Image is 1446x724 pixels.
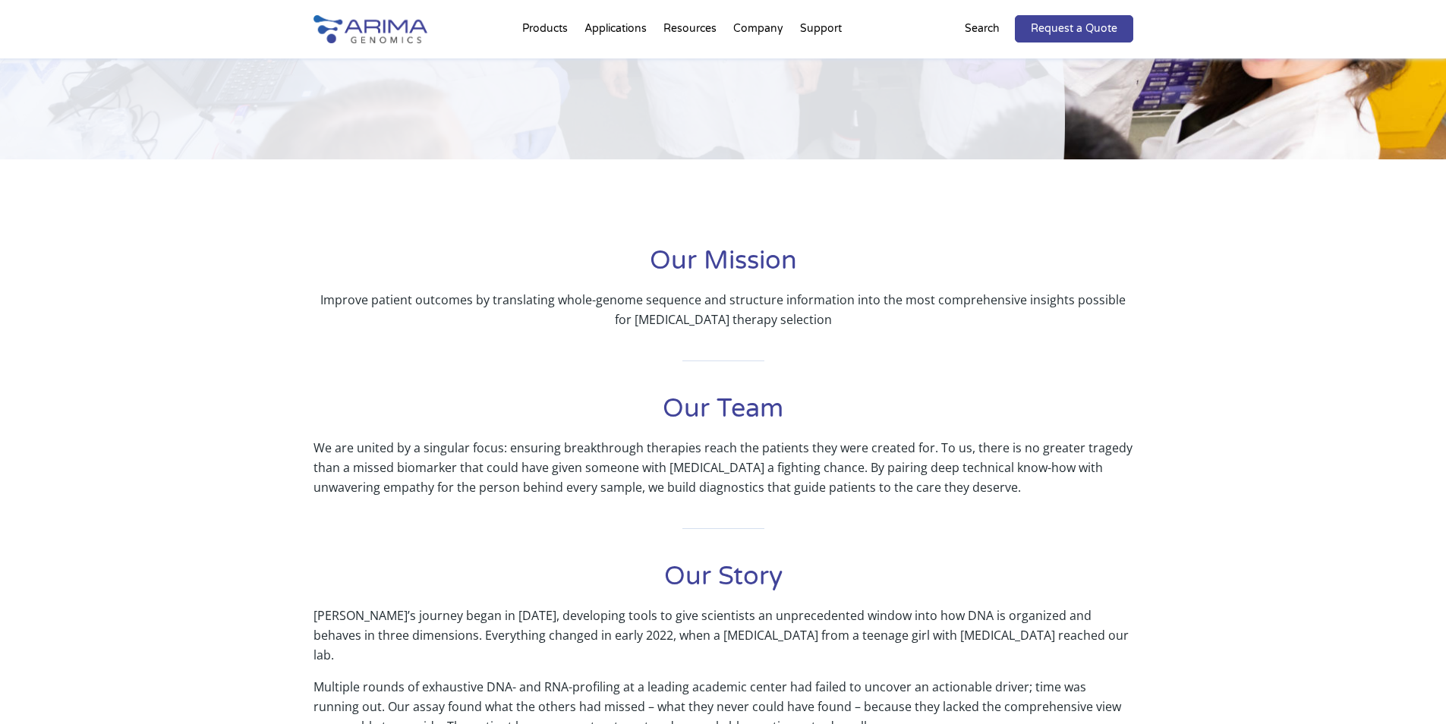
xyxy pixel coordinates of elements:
[313,392,1133,438] h1: Our Team
[313,244,1133,290] h1: Our Mission
[965,19,1000,39] p: Search
[313,438,1133,497] p: We are united by a singular focus: ensuring breakthrough therapies reach the patients they were c...
[313,559,1133,606] h1: Our Story
[313,606,1133,677] p: [PERSON_NAME]’s journey began in [DATE], developing tools to give scientists an unprecedented win...
[313,290,1133,329] p: Improve patient outcomes by translating whole-genome sequence and structure information into the ...
[1015,15,1133,42] a: Request a Quote
[313,15,427,43] img: Arima-Genomics-logo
